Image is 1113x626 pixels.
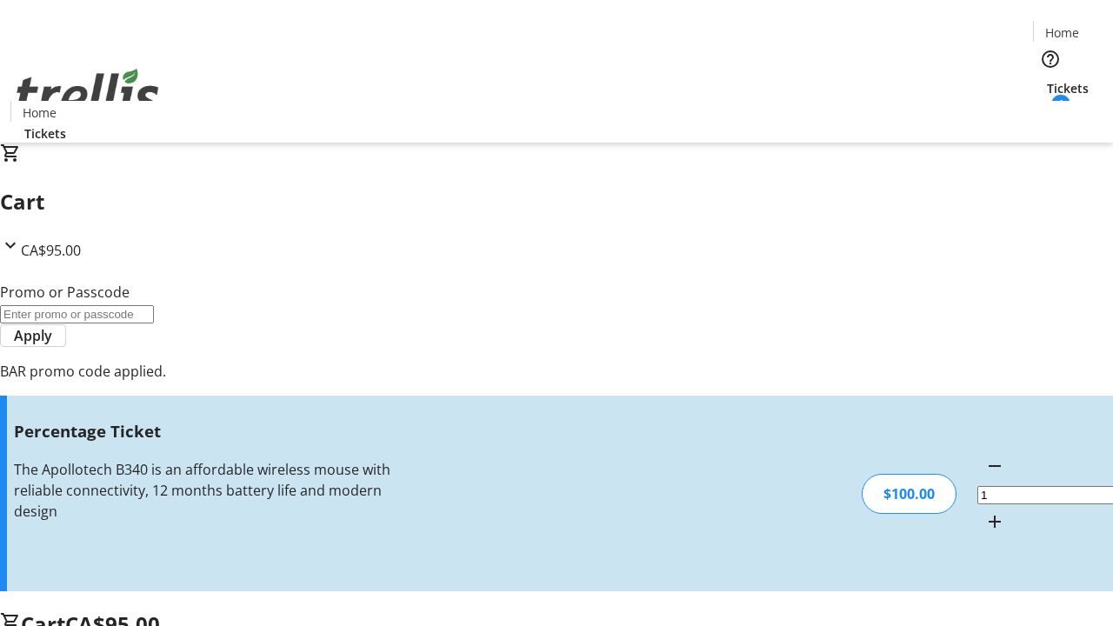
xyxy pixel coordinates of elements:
[1045,23,1079,42] span: Home
[977,449,1012,483] button: Decrement by one
[1047,79,1089,97] span: Tickets
[1033,97,1068,132] button: Cart
[10,124,80,143] a: Tickets
[977,504,1012,539] button: Increment by one
[21,241,81,260] span: CA$95.00
[1034,23,1090,42] a: Home
[14,325,52,346] span: Apply
[24,124,66,143] span: Tickets
[1033,42,1068,77] button: Help
[23,103,57,122] span: Home
[10,50,165,137] img: Orient E2E Organization mbGOeGc8dg's Logo
[14,459,394,522] div: The Apollotech B340 is an affordable wireless mouse with reliable connectivity, 12 months battery...
[11,103,67,122] a: Home
[862,474,956,514] div: $100.00
[1033,79,1103,97] a: Tickets
[14,419,394,443] h3: Percentage Ticket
